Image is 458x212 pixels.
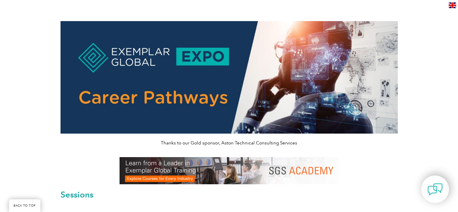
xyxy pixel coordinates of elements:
img: contact-chat.png [428,182,443,197]
a: BACK TO TOP [9,199,40,212]
img: en [449,2,456,8]
p: Thanks to our Gold sponsor, Aston Technical Consulting Services [61,140,398,146]
img: SGS [120,157,339,184]
h2: Sessions [61,190,398,199]
img: career pathways [61,21,398,134]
